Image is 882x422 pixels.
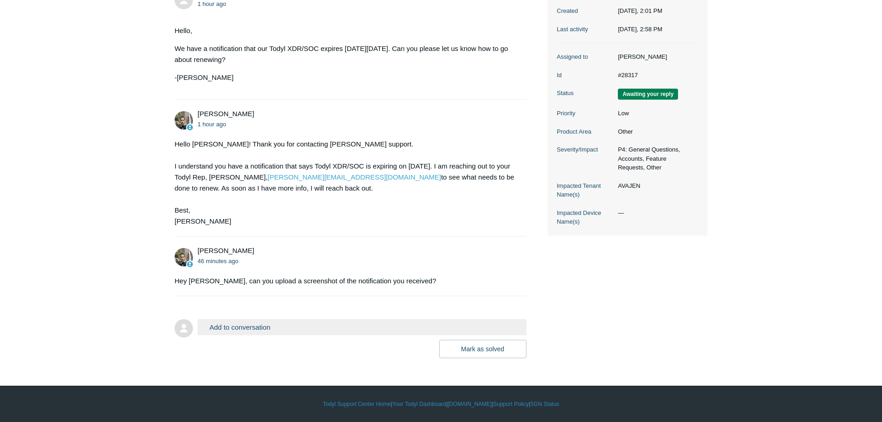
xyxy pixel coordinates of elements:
dt: Assigned to [557,52,613,62]
dd: Other [613,127,698,136]
a: Todyl Support Center Home [323,400,391,408]
time: 09/22/2025, 14:01 [618,7,662,14]
div: Hello [PERSON_NAME]! Thank you for contacting [PERSON_NAME] support. I understand you have a noti... [175,139,517,227]
p: Hello, [175,25,517,36]
dt: Severity/Impact [557,145,613,154]
a: [PERSON_NAME][EMAIL_ADDRESS][DOMAIN_NAME] [268,173,441,181]
a: SGN Status [530,400,559,408]
dt: Product Area [557,127,613,136]
div: | | | | [175,400,707,408]
dt: Created [557,6,613,16]
a: Support Policy [493,400,529,408]
dt: Priority [557,109,613,118]
dt: Impacted Tenant Name(s) [557,181,613,199]
p: -[PERSON_NAME] [175,72,517,83]
a: Your Todyl Dashboard [392,400,446,408]
dt: Last activity [557,25,613,34]
time: 09/22/2025, 14:58 [618,26,662,33]
dd: AVAJEN [613,181,698,191]
span: Michael Tjader [198,247,254,254]
button: Mark as solved [439,340,526,358]
dd: Low [613,109,698,118]
time: 09/22/2025, 14:01 [198,0,226,7]
time: 09/22/2025, 14:58 [198,258,238,264]
dt: Id [557,71,613,80]
dd: — [613,208,698,218]
dd: #28317 [613,71,698,80]
span: We are waiting for you to respond [618,89,678,100]
button: Add to conversation [198,319,526,335]
dd: [PERSON_NAME] [613,52,698,62]
dt: Impacted Device Name(s) [557,208,613,226]
time: 09/22/2025, 14:12 [198,121,226,128]
a: [DOMAIN_NAME] [447,400,492,408]
p: We have a notification that our Todyl XDR/SOC expires [DATE][DATE]. Can you please let us know ho... [175,43,517,65]
dd: P4: General Questions, Accounts, Feature Requests, Other [613,145,698,172]
span: Michael Tjader [198,110,254,118]
dt: Status [557,89,613,98]
div: Hey [PERSON_NAME], can you upload a screenshot of the notification you received? [175,276,517,287]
